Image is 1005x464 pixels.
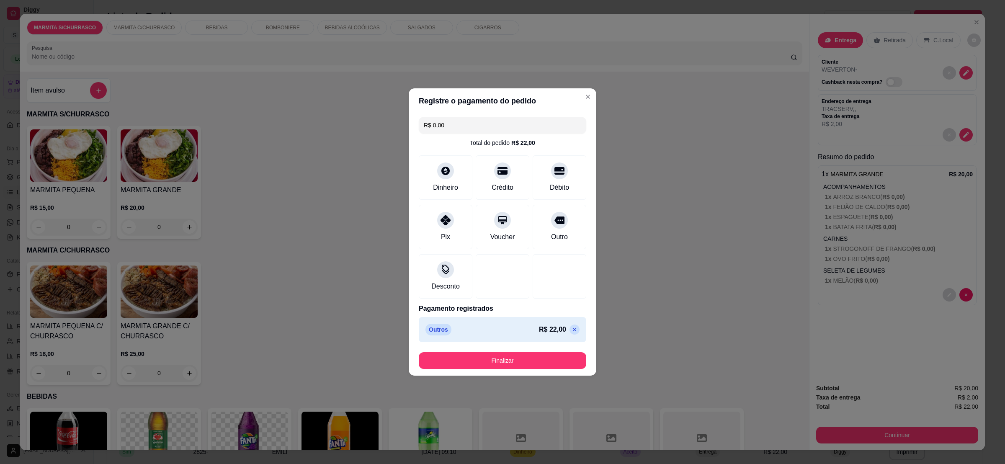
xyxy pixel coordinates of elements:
div: Débito [550,183,569,193]
div: Voucher [490,232,515,242]
p: Outros [425,324,451,335]
input: Ex.: hambúrguer de cordeiro [424,117,581,134]
button: Close [581,90,595,103]
button: Finalizar [419,352,586,369]
p: Pagamento registrados [419,304,586,314]
div: R$ 22,00 [511,139,535,147]
header: Registre o pagamento do pedido [409,88,596,113]
div: Desconto [431,281,460,291]
div: Dinheiro [433,183,458,193]
div: Pix [441,232,450,242]
div: Total do pedido [470,139,535,147]
div: Crédito [492,183,513,193]
div: Outro [551,232,568,242]
p: R$ 22,00 [539,325,566,335]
